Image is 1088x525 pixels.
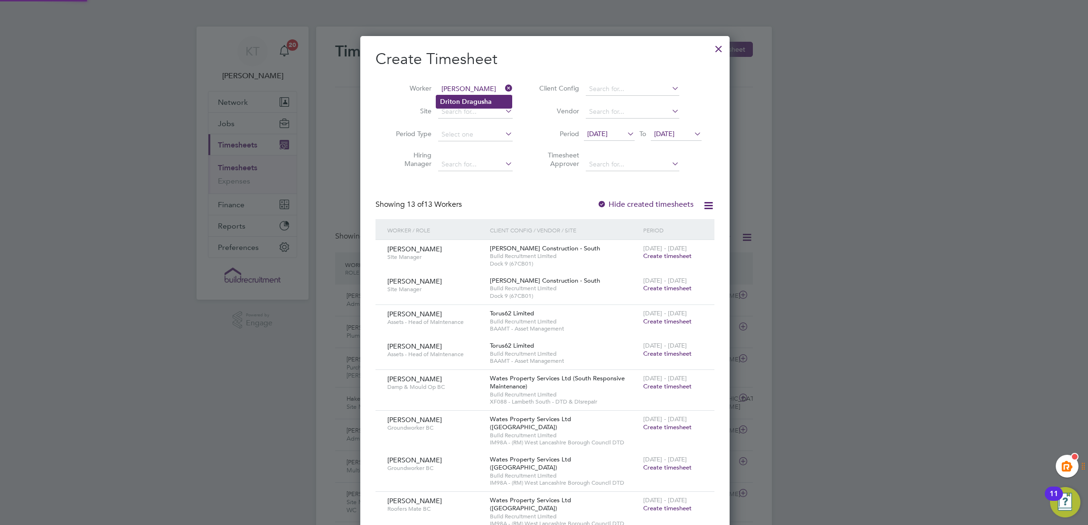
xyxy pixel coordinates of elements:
[387,424,483,432] span: Groundworker BC
[643,423,692,431] span: Create timesheet
[643,252,692,260] span: Create timesheet
[643,504,692,512] span: Create timesheet
[387,253,483,261] span: Site Manager
[387,310,442,318] span: [PERSON_NAME]
[407,200,462,209] span: 13 Workers
[1050,494,1058,506] div: 11
[490,252,639,260] span: Build Recruitment Limited
[643,309,687,317] span: [DATE] - [DATE]
[643,455,687,463] span: [DATE] - [DATE]
[490,260,639,267] span: Dock 9 (67CB01)
[490,472,639,479] span: Build Recruitment Limited
[375,49,714,69] h2: Create Timesheet
[438,105,513,119] input: Search for...
[536,107,579,115] label: Vendor
[490,357,639,365] span: BAAMT - Asset Management
[586,158,679,171] input: Search for...
[488,219,641,241] div: Client Config / Vendor / Site
[387,375,442,383] span: [PERSON_NAME]
[387,350,483,358] span: Assets - Head of Maintenance
[643,496,687,504] span: [DATE] - [DATE]
[440,98,460,106] b: Driton
[490,244,600,252] span: [PERSON_NAME] Construction - South
[586,83,679,96] input: Search for...
[1050,487,1080,517] button: Open Resource Center, 11 new notifications
[490,292,639,300] span: Dock 9 (67CB01)
[387,456,442,464] span: [PERSON_NAME]
[387,464,483,472] span: Groundworker BC
[490,439,639,446] span: IM98A - (RM) West Lancashire Borough Council DTD
[387,245,442,253] span: [PERSON_NAME]
[389,107,431,115] label: Site
[643,350,692,358] span: Create timesheet
[387,342,442,350] span: [PERSON_NAME]
[643,374,687,382] span: [DATE] - [DATE]
[387,277,442,286] span: [PERSON_NAME]
[490,374,625,390] span: Wates Property Services Ltd (South Responsive Maintenance)
[387,318,483,326] span: Assets - Head of Maintenance
[641,219,705,241] div: Period
[387,383,483,391] span: Damp & Mould Op BC
[490,513,639,520] span: Build Recruitment Limited
[490,285,639,292] span: Build Recruitment Limited
[643,382,692,390] span: Create timesheet
[490,309,534,317] span: Torus62 Limited
[490,398,639,405] span: XF088 - Lambeth South - DTD & Disrepair
[536,129,579,138] label: Period
[536,151,579,168] label: Timesheet Approver
[438,128,513,141] input: Select one
[387,286,483,293] span: Site Manager
[490,325,639,332] span: BAAMT - Asset Management
[643,463,692,471] span: Create timesheet
[490,276,600,285] span: [PERSON_NAME] Construction - South
[490,318,639,325] span: Build Recruitment Limited
[438,158,513,171] input: Search for...
[643,276,687,285] span: [DATE] - [DATE]
[643,317,692,325] span: Create timesheet
[536,84,579,92] label: Client Config
[490,391,639,398] span: Build Recruitment Limited
[387,505,483,513] span: Roofers Mate BC
[375,200,464,210] div: Showing
[490,479,639,487] span: IM98A - (RM) West Lancashire Borough Council DTD
[643,415,687,423] span: [DATE] - [DATE]
[389,151,431,168] label: Hiring Manager
[597,200,694,209] label: Hide created timesheets
[654,129,675,138] span: [DATE]
[587,129,608,138] span: [DATE]
[490,350,639,358] span: Build Recruitment Limited
[462,98,492,106] b: Dragusha
[389,84,431,92] label: Worker
[389,129,431,138] label: Period Type
[643,341,687,350] span: [DATE] - [DATE]
[407,200,424,209] span: 13 of
[643,244,687,252] span: [DATE] - [DATE]
[387,415,442,424] span: [PERSON_NAME]
[586,105,679,119] input: Search for...
[387,497,442,505] span: [PERSON_NAME]
[490,415,571,431] span: Wates Property Services Ltd ([GEOGRAPHIC_DATA])
[438,83,513,96] input: Search for...
[490,496,571,512] span: Wates Property Services Ltd ([GEOGRAPHIC_DATA])
[490,341,534,350] span: Torus62 Limited
[385,219,488,241] div: Worker / Role
[637,128,649,140] span: To
[643,284,692,292] span: Create timesheet
[490,432,639,439] span: Build Recruitment Limited
[490,455,571,471] span: Wates Property Services Ltd ([GEOGRAPHIC_DATA])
